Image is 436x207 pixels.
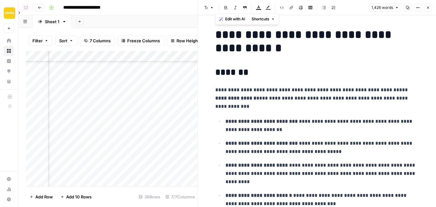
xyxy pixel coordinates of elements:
[4,184,14,194] a: Usage
[127,38,160,44] span: Freeze Columns
[4,76,14,86] a: Your Data
[176,38,199,44] span: Row Height
[371,5,393,10] span: 1,426 words
[45,18,59,25] div: Sheet 1
[252,16,269,22] span: Shortcuts
[4,56,14,66] a: Insights
[4,174,14,184] a: Settings
[136,192,163,202] div: 36 Rows
[32,15,72,28] a: Sheet 1
[249,15,278,23] button: Shortcuts
[59,38,67,44] span: Sort
[117,36,164,46] button: Freeze Columns
[167,36,204,46] button: Row Height
[80,36,115,46] button: 7 Columns
[4,5,14,21] button: Workspace: Sunday Lawn Care
[4,66,14,76] a: Opportunities
[35,194,53,200] span: Add Row
[217,15,248,23] button: Edit with AI
[55,36,77,46] button: Sort
[4,36,14,46] a: Home
[4,194,14,204] button: Help + Support
[163,192,197,202] div: 7/7 Columns
[57,192,95,202] button: Add 10 Rows
[32,38,43,44] span: Filter
[225,16,245,22] span: Edit with AI
[28,36,52,46] button: Filter
[4,7,15,19] img: Sunday Lawn Care Logo
[4,46,14,56] a: Browse
[66,194,92,200] span: Add 10 Rows
[90,38,111,44] span: 7 Columns
[26,192,57,202] button: Add Row
[369,3,402,12] button: 1,426 words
